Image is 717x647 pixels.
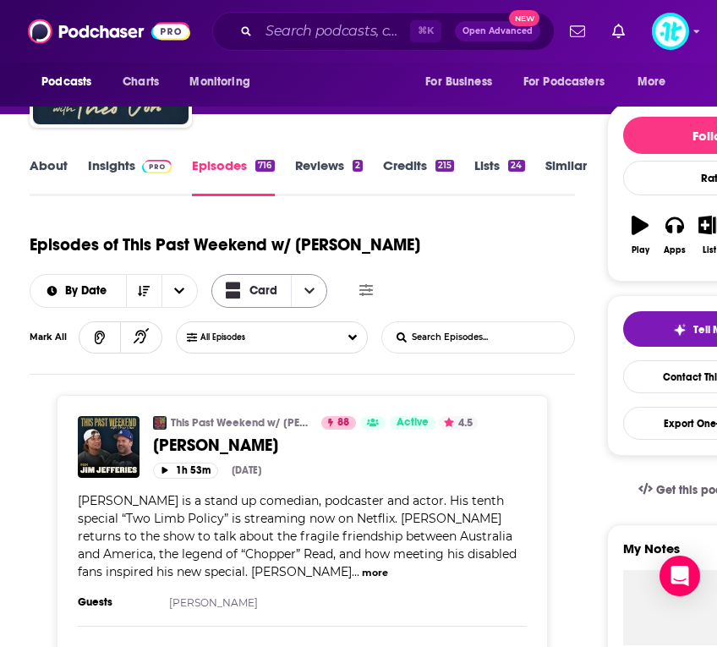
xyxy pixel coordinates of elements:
button: open menu [30,285,126,297]
h3: Guests [78,595,154,609]
button: 1h 53m [153,463,218,479]
div: Apps [664,245,686,255]
span: ⌘ K [410,20,441,42]
span: Podcasts [41,70,91,94]
div: Open Intercom Messenger [660,556,700,596]
button: open menu [161,275,197,307]
button: open menu [413,66,513,98]
h1: Episodes of This Past Weekend w/ [PERSON_NAME] [30,234,420,255]
span: New [509,10,539,26]
div: Search podcasts, credits, & more... [212,12,555,51]
button: open menu [178,66,271,98]
span: By Date [65,285,112,297]
button: open menu [512,66,629,98]
a: [PERSON_NAME] [153,435,527,456]
button: Choose List Listened [176,321,368,354]
img: tell me why sparkle [673,323,687,337]
div: 716 [255,160,274,172]
span: All Episodes [200,332,279,343]
span: More [638,70,666,94]
button: Show profile menu [652,13,689,50]
img: Jim Jefferies [78,416,140,478]
button: Play [623,205,658,266]
a: Active [390,416,435,430]
div: Mark All [30,333,79,342]
span: Monitoring [189,70,249,94]
button: Open AdvancedNew [455,21,540,41]
span: Logged in as ImpactTheory [652,13,689,50]
img: This Past Weekend w/ Theo Von [153,416,167,430]
span: For Business [425,70,492,94]
span: ... [352,564,359,579]
div: 215 [435,160,454,172]
a: 88 [321,416,356,430]
span: [PERSON_NAME] [153,435,278,456]
span: For Podcasters [523,70,605,94]
a: Charts [112,66,169,98]
img: Podchaser Pro [142,160,172,173]
img: User Profile [652,13,689,50]
img: Podchaser - Follow, Share and Rate Podcasts [28,15,190,47]
input: Search podcasts, credits, & more... [259,18,410,45]
span: Charts [123,70,159,94]
a: [PERSON_NAME] [169,596,258,609]
a: Show notifications dropdown [563,17,592,46]
button: open menu [626,66,687,98]
a: This Past Weekend w/ [PERSON_NAME] [171,416,310,430]
button: open menu [30,66,113,98]
button: Apps [657,205,692,266]
div: List [703,245,716,255]
a: About [30,157,68,196]
button: Choose View [211,274,328,308]
button: Sort Direction [126,275,161,307]
div: 24 [508,160,524,172]
div: [DATE] [232,464,261,476]
a: Show notifications dropdown [605,17,632,46]
span: 88 [337,414,349,431]
h2: Choose List sort [30,274,198,308]
button: 4.5 [439,416,478,430]
span: Card [249,285,277,297]
span: [PERSON_NAME] is a stand up comedian, podcaster and actor. His tenth special “Two Limb Policy” is... [78,493,517,579]
a: Credits215 [383,157,454,196]
a: Similar [545,157,587,196]
span: Open Advanced [462,27,533,36]
span: Active [397,414,429,431]
div: 2 [353,160,363,172]
a: Episodes716 [192,157,274,196]
a: Reviews2 [295,157,363,196]
div: Play [632,245,649,255]
button: more [362,566,388,580]
a: Lists24 [474,157,524,196]
a: InsightsPodchaser Pro [88,157,172,196]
